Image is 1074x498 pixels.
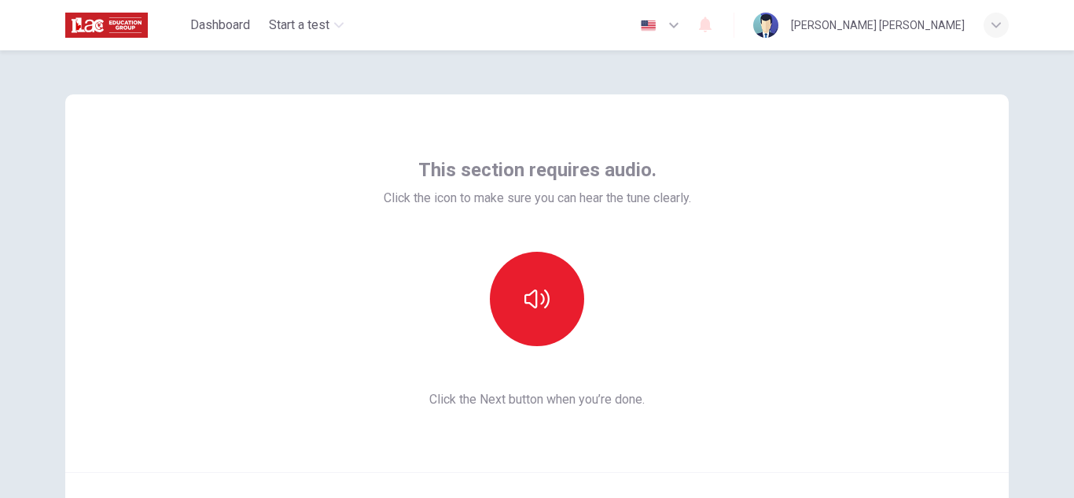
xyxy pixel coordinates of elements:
div: [PERSON_NAME] [PERSON_NAME] [791,16,965,35]
span: Start a test [269,16,329,35]
img: en [638,20,658,31]
a: ILAC logo [65,9,184,41]
img: Profile picture [753,13,778,38]
img: ILAC logo [65,9,148,41]
span: Click the Next button when you’re done. [384,390,691,409]
button: Dashboard [184,11,256,39]
span: Dashboard [190,16,250,35]
span: This section requires audio. [418,157,657,183]
span: Click the icon to make sure you can hear the tune clearly. [384,189,691,208]
button: Start a test [263,11,350,39]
